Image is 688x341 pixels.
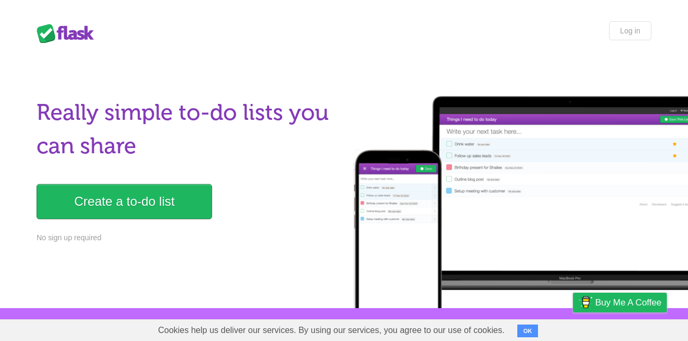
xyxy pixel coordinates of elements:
[147,320,515,341] span: Cookies help us deliver our services. By using our services, you agree to our use of cookies.
[595,293,661,312] span: Buy me a coffee
[578,293,593,311] img: Buy me a coffee
[517,325,538,337] button: OK
[37,184,212,219] a: Create a to-do list
[37,96,338,163] h1: Really simple to-do lists you can share
[37,24,100,43] div: Flask Lists
[37,232,338,243] p: No sign up required
[573,293,667,312] a: Buy me a coffee
[609,21,651,40] a: Log in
